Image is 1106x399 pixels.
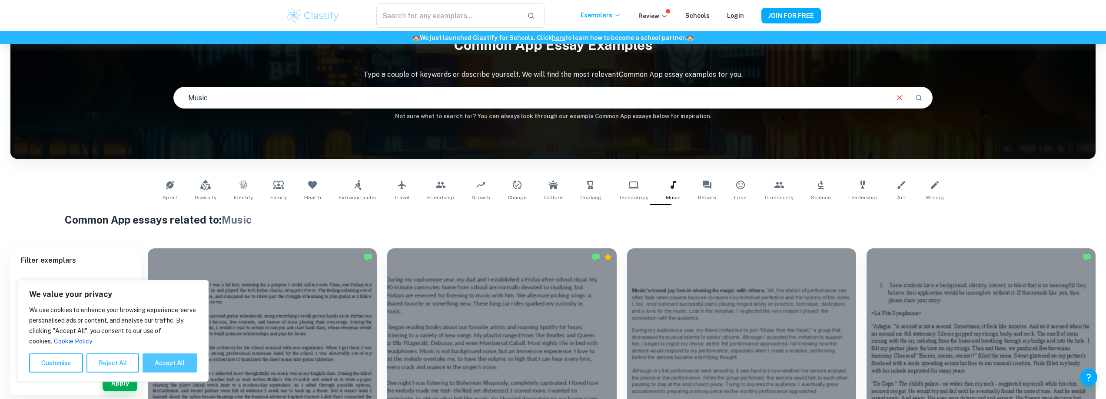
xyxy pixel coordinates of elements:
button: JOIN FOR FREE [761,8,821,23]
span: Health [304,194,321,201]
button: Apply [103,376,137,391]
span: Community [765,194,794,201]
p: We value your privacy [29,289,197,300]
span: Leadership [848,194,877,201]
h6: Not sure what to search for? You can always look through our example Common App essays below for ... [10,112,1096,121]
input: E.g. I love building drones, I used to be ashamed of my name... [174,86,888,110]
a: Cookie Policy [53,337,93,345]
span: Growth [472,194,490,201]
button: Search [911,90,926,105]
button: Reject All [86,353,139,373]
a: here [552,34,565,41]
span: Change [508,194,527,201]
span: Identity [234,194,253,201]
span: Friendship [427,194,454,201]
button: Help and Feedback [1080,369,1097,386]
span: 🏫 [686,34,694,41]
span: Sport [163,194,177,201]
span: Music [222,214,252,226]
span: Technology [619,194,648,201]
input: Search for any exemplars... [376,3,520,28]
span: Travel [394,194,410,201]
span: Debate [698,194,716,201]
span: Family [270,194,287,201]
div: Premium [604,253,612,261]
span: Music [666,194,681,201]
img: Marked [1083,253,1091,261]
div: Filter type choice [45,273,106,294]
span: Writing [926,194,944,201]
p: We use cookies to enhance your browsing experience, serve personalised ads or content, and analys... [29,305,197,346]
a: Schools [685,12,710,19]
img: Marked [591,253,600,261]
span: 🏫 [412,34,420,41]
p: Type a couple of keywords or describe yourself. We will find the most relevant Common App essay e... [10,69,1096,80]
span: Culture [544,194,563,201]
span: Diversity [195,194,216,201]
button: Clear [891,89,908,106]
img: Marked [364,253,372,261]
button: Customise [29,353,83,373]
a: Login [727,12,744,19]
button: College [83,273,106,294]
button: Accept All [143,353,197,373]
div: We value your privacy [17,280,209,382]
p: Exemplars [581,10,621,20]
h1: Common App essays related to: [65,212,1041,228]
span: Science [811,194,831,201]
span: Loss [734,194,747,201]
span: Cooking [580,194,601,201]
img: Clastify logo [286,7,341,24]
h1: Common App Essay Examples [10,31,1096,59]
h6: Filter exemplars [10,248,141,273]
span: Extracurricular [339,194,377,201]
button: IB [45,273,66,294]
h6: We just launched Clastify for Schools. Click to learn how to become a school partner. [2,33,1104,43]
p: Review [638,11,668,21]
span: Art [897,194,905,201]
